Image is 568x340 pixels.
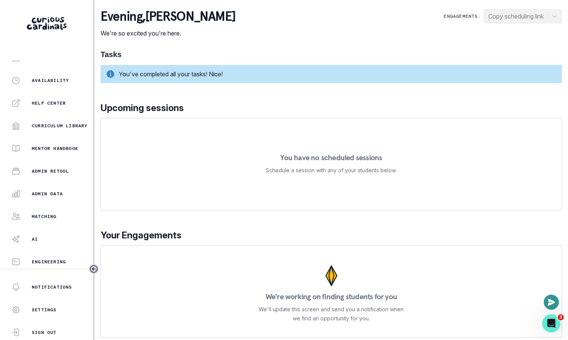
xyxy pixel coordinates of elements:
button: Toggle sidebar [89,264,99,274]
p: AI [32,236,38,242]
p: We're so excited you're here. [101,29,235,38]
p: You have no scheduled sessions [280,154,382,161]
div: You've completed all your tasks! Nice! [101,65,562,83]
p: Schedule a session with any of your students below. [266,166,397,175]
img: Curious Cardinals Logo [27,17,67,30]
iframe: Intercom live chat [542,314,560,332]
p: Sign Out [32,329,57,335]
p: Admin Data [32,191,63,197]
span: 3 [558,314,564,320]
p: We're working on finding students for you [265,293,397,300]
p: Help Center [32,100,66,106]
p: We'll update this screen and send you a notification when we find an opportunity for you. [259,305,404,323]
h1: Tasks [101,50,562,59]
p: Matching [32,213,57,219]
p: Admin Retool [32,168,69,174]
p: evening , [PERSON_NAME] [101,9,235,24]
p: Notifications [32,284,72,290]
p: Your Engagements [101,229,562,242]
p: Upcoming sessions [101,101,562,115]
p: Settings [32,307,57,313]
p: Mentor Handbook [32,145,78,151]
p: Engagements: [444,13,481,19]
button: Open or close messaging widget [544,295,559,310]
p: Engineering [32,259,66,265]
p: Availability [32,77,69,83]
p: Curriculum Library [32,123,88,129]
